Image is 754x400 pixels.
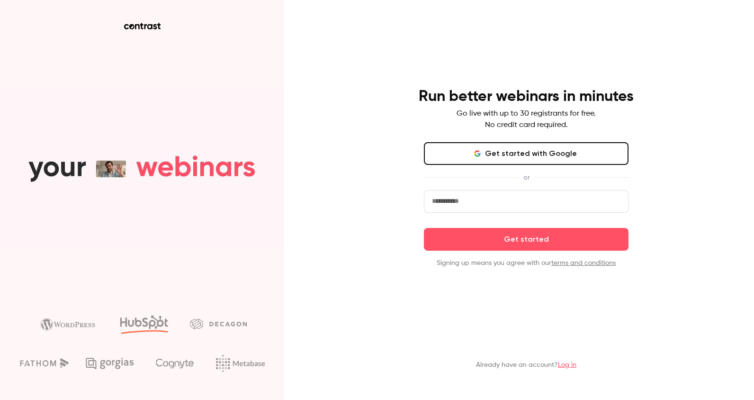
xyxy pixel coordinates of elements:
[551,260,616,266] a: terms and conditions
[419,87,634,106] h4: Run better webinars in minutes
[424,142,628,165] button: Get started with Google
[424,258,628,268] p: Signing up means you agree with our
[476,360,576,370] p: Already have an account?
[558,362,576,368] a: Log in
[190,318,247,329] img: decagon
[457,108,596,131] p: Go live with up to 30 registrants for free. No credit card required.
[424,228,628,251] button: Get started
[519,173,534,182] span: or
